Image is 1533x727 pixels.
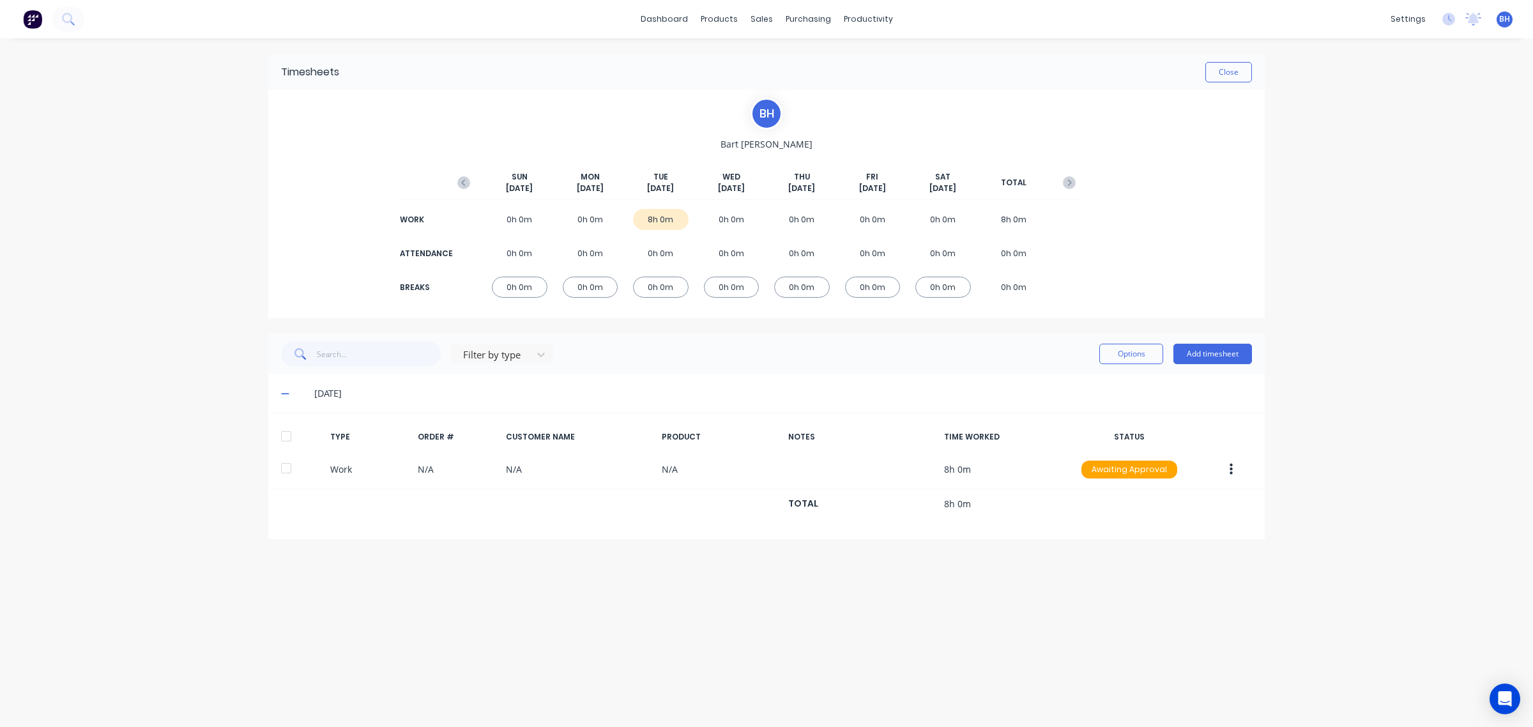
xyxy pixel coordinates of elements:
[506,183,533,194] span: [DATE]
[788,431,934,443] div: NOTES
[721,137,812,151] span: Bart [PERSON_NAME]
[845,209,901,230] div: 0h 0m
[1081,461,1177,478] div: Awaiting Approval
[704,243,759,264] div: 0h 0m
[774,277,830,298] div: 0h 0m
[400,282,451,293] div: BREAKS
[400,214,451,226] div: WORK
[1099,344,1163,364] button: Options
[774,243,830,264] div: 0h 0m
[704,277,759,298] div: 0h 0m
[581,171,600,183] span: MON
[314,386,1252,401] div: [DATE]
[774,209,830,230] div: 0h 0m
[744,10,779,29] div: sales
[1384,10,1432,29] div: settings
[400,248,451,259] div: ATTENDANCE
[647,183,674,194] span: [DATE]
[845,277,901,298] div: 0h 0m
[794,171,810,183] span: THU
[986,243,1042,264] div: 0h 0m
[1499,13,1510,25] span: BH
[418,431,496,443] div: ORDER #
[718,183,745,194] span: [DATE]
[492,243,547,264] div: 0h 0m
[1071,431,1187,443] div: STATUS
[633,277,689,298] div: 0h 0m
[935,171,950,183] span: SAT
[512,171,528,183] span: SUN
[506,431,652,443] div: CUSTOMER NAME
[915,277,971,298] div: 0h 0m
[653,171,668,183] span: TUE
[866,171,878,183] span: FRI
[281,65,339,80] div: Timesheets
[1001,177,1026,188] span: TOTAL
[563,209,618,230] div: 0h 0m
[845,243,901,264] div: 0h 0m
[986,209,1042,230] div: 8h 0m
[563,277,618,298] div: 0h 0m
[1490,684,1520,714] div: Open Intercom Messenger
[722,171,740,183] span: WED
[330,431,408,443] div: TYPE
[492,277,547,298] div: 0h 0m
[788,183,815,194] span: [DATE]
[563,243,618,264] div: 0h 0m
[944,431,1060,443] div: TIME WORKED
[634,10,694,29] a: dashboard
[1205,62,1252,82] button: Close
[751,98,782,130] div: B H
[986,277,1042,298] div: 0h 0m
[915,209,971,230] div: 0h 0m
[317,341,441,367] input: Search...
[577,183,604,194] span: [DATE]
[633,209,689,230] div: 8h 0m
[1173,344,1252,364] button: Add timesheet
[929,183,956,194] span: [DATE]
[662,431,778,443] div: PRODUCT
[837,10,899,29] div: productivity
[492,209,547,230] div: 0h 0m
[859,183,886,194] span: [DATE]
[704,209,759,230] div: 0h 0m
[23,10,42,29] img: Factory
[915,243,971,264] div: 0h 0m
[694,10,744,29] div: products
[779,10,837,29] div: purchasing
[633,243,689,264] div: 0h 0m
